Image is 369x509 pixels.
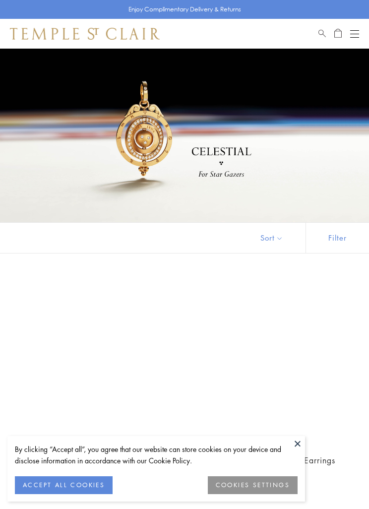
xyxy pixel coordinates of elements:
button: Open navigation [350,28,359,40]
a: Open Shopping Bag [334,28,342,40]
a: P34861-LUNAHABM [12,278,179,445]
a: Search [318,28,326,40]
button: COOKIES SETTINGS [208,476,298,494]
img: Temple St. Clair [10,28,160,40]
button: Show sort by [238,223,306,253]
button: ACCEPT ALL COOKIES [15,476,113,494]
a: E34861-LUNAHABM [190,278,357,445]
div: By clicking “Accept all”, you agree that our website can store cookies on your device and disclos... [15,444,298,466]
button: Show filters [306,223,369,253]
p: Enjoy Complimentary Delivery & Returns [128,4,241,14]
